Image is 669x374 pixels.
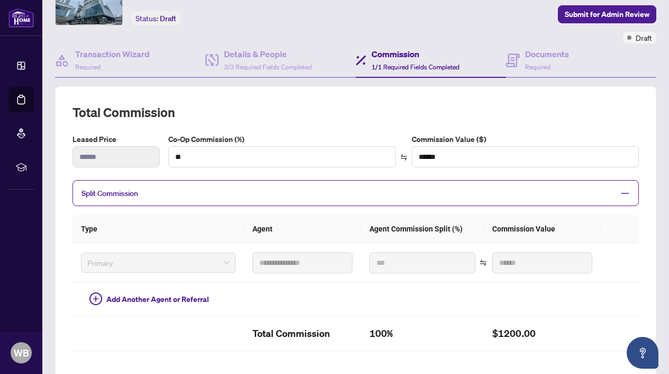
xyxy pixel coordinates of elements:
button: Submit for Admin Review [558,5,656,23]
span: Draft [160,14,176,23]
h4: Documents [525,48,569,60]
span: Add Another Agent or Referral [106,293,209,305]
button: Open asap [627,337,658,369]
span: WB [14,345,29,360]
span: Required [75,63,101,71]
th: Agent [244,215,361,244]
span: Primary [87,255,229,271]
label: Co-Op Commission (%) [168,133,396,145]
div: Split Commission [73,180,639,206]
h4: Details & People [224,48,312,60]
span: minus [620,189,630,198]
span: Required [525,63,550,71]
button: Add Another Agent or Referral [81,291,218,308]
img: logo [8,8,34,28]
h4: Commission [372,48,459,60]
h2: 100% [369,325,475,342]
label: Leased Price [73,133,160,145]
h4: Transaction Wizard [75,48,150,60]
span: swap [480,259,487,266]
span: Split Commission [82,189,138,198]
span: Draft [636,32,652,43]
div: Status: [131,11,180,25]
th: Agent Commission Split (%) [361,215,484,244]
h2: Total Commission [252,325,352,342]
label: Commission Value ($) [412,133,639,145]
h2: $1200.00 [492,325,592,342]
span: Submit for Admin Review [565,6,649,23]
span: swap [400,154,408,161]
th: Type [73,215,244,244]
span: 1/1 Required Fields Completed [372,63,459,71]
h2: Total Commission [73,104,639,121]
span: plus-circle [89,292,102,305]
th: Commission Value [484,215,601,244]
span: 3/3 Required Fields Completed [224,63,312,71]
